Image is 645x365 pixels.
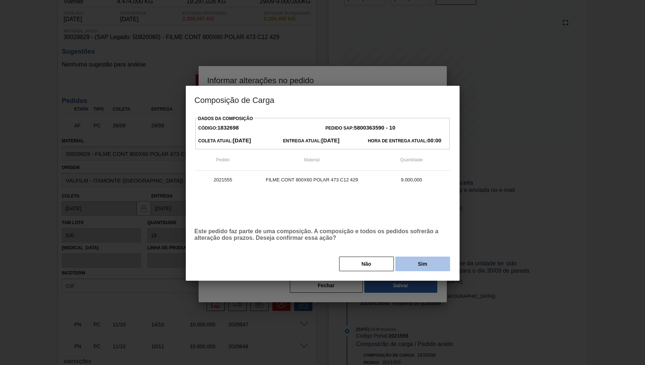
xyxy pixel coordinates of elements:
span: Quantidade [400,157,423,162]
td: 2021555 [195,171,252,189]
span: Pedido SAP: [326,126,395,131]
label: Dados da Composição [198,116,253,121]
td: FILME CONT 800X60 POLAR 473 C12 429 [252,171,372,189]
span: Material [304,157,320,162]
span: Hora de Entrega Atual: [368,138,441,143]
strong: 5800363590 - 10 [354,124,395,131]
span: Código: [198,126,239,131]
span: Pedido [216,157,230,162]
button: Não [339,257,394,271]
span: Entrega Atual: [283,138,339,143]
td: 9.000,000 [372,171,451,189]
strong: [DATE] [321,137,339,143]
h3: Composição de Carga [186,86,460,114]
strong: 00:00 [427,137,441,143]
span: Coleta Atual: [198,138,251,143]
strong: [DATE] [233,137,251,143]
p: Este pedido faz parte de uma composição. A composição e todos os pedidos sofrerão a alteração dos... [195,228,451,241]
strong: 1832698 [218,124,239,131]
button: Sim [395,257,450,271]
